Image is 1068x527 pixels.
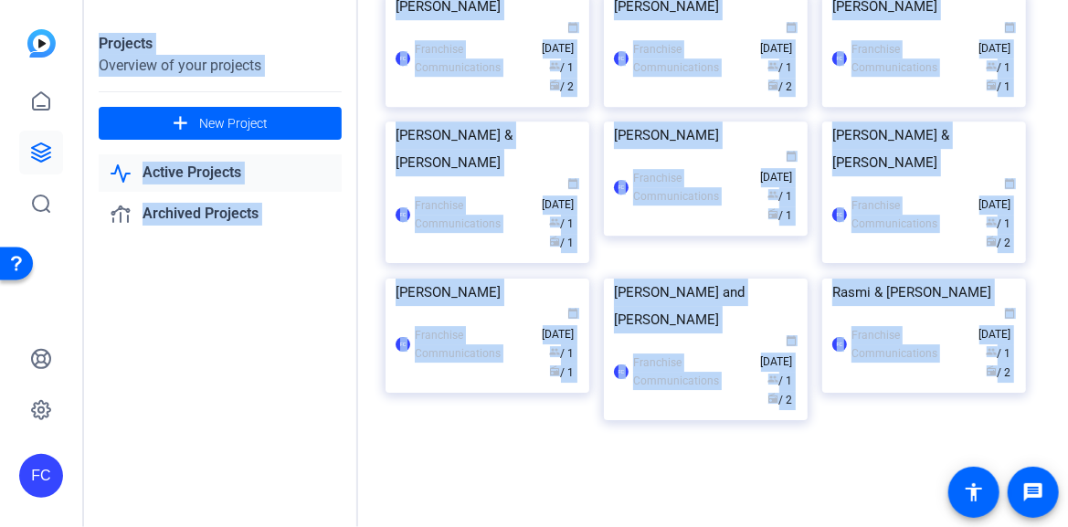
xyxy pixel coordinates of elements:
[396,337,410,352] div: FC
[987,60,998,71] span: group
[550,79,561,90] span: radio
[768,209,793,222] span: / 1
[787,335,798,346] span: calendar_today
[987,236,998,247] span: radio
[768,208,779,219] span: radio
[987,366,1011,379] span: / 2
[851,40,970,77] div: Franchise Communications
[851,326,970,363] div: Franchise Communications
[987,346,998,357] span: group
[550,365,561,376] span: radio
[415,326,534,363] div: Franchise Communications
[614,121,798,149] div: [PERSON_NAME]
[543,23,579,55] span: [DATE]
[987,61,1011,74] span: / 1
[1005,308,1016,319] span: calendar_today
[768,374,779,385] span: group
[832,207,847,222] div: FC
[550,80,575,93] span: / 2
[768,394,793,406] span: / 2
[396,207,410,222] div: FC
[396,121,579,176] div: [PERSON_NAME] & [PERSON_NAME]
[761,336,798,368] span: [DATE]
[1005,22,1016,33] span: calendar_today
[768,189,779,200] span: group
[543,309,579,341] span: [DATE]
[199,114,268,133] span: New Project
[768,79,779,90] span: radio
[550,366,575,379] span: / 1
[550,60,561,71] span: group
[550,61,575,74] span: / 1
[787,22,798,33] span: calendar_today
[27,29,56,58] img: blue-gradient.svg
[614,51,629,66] div: FC
[987,80,1011,93] span: / 1
[99,195,342,233] a: Archived Projects
[768,393,779,404] span: radio
[979,23,1016,55] span: [DATE]
[832,121,1016,176] div: [PERSON_NAME] & [PERSON_NAME]
[851,196,970,233] div: Franchise Communications
[550,237,575,249] span: / 1
[568,308,579,319] span: calendar_today
[568,22,579,33] span: calendar_today
[1022,481,1044,503] mat-icon: message
[169,112,192,135] mat-icon: add
[633,40,752,77] div: Franchise Communications
[832,51,847,66] div: FC
[99,154,342,192] a: Active Projects
[633,353,752,390] div: Franchise Communications
[550,236,561,247] span: radio
[832,337,847,352] div: FC
[987,365,998,376] span: radio
[963,481,985,503] mat-icon: accessibility
[987,237,1011,249] span: / 2
[415,196,534,233] div: Franchise Communications
[987,216,998,227] span: group
[1005,178,1016,189] span: calendar_today
[761,23,798,55] span: [DATE]
[614,364,629,379] div: FC
[550,347,575,360] span: / 1
[787,151,798,162] span: calendar_today
[568,178,579,189] span: calendar_today
[550,216,561,227] span: group
[987,217,1011,230] span: / 1
[768,374,793,387] span: / 1
[987,347,1011,360] span: / 1
[396,51,410,66] div: FC
[979,309,1016,341] span: [DATE]
[614,279,798,333] div: [PERSON_NAME] and [PERSON_NAME]
[415,40,534,77] div: Franchise Communications
[768,61,793,74] span: / 1
[768,80,793,93] span: / 2
[550,217,575,230] span: / 1
[99,107,342,140] button: New Project
[987,79,998,90] span: radio
[99,33,342,55] div: Projects
[550,346,561,357] span: group
[19,454,63,498] div: FC
[99,55,342,77] div: Overview of your projects
[614,180,629,195] div: FC
[832,279,1016,306] div: Rasmi & [PERSON_NAME]
[633,169,752,206] div: Franchise Communications
[396,279,579,306] div: [PERSON_NAME]
[768,190,793,203] span: / 1
[768,60,779,71] span: group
